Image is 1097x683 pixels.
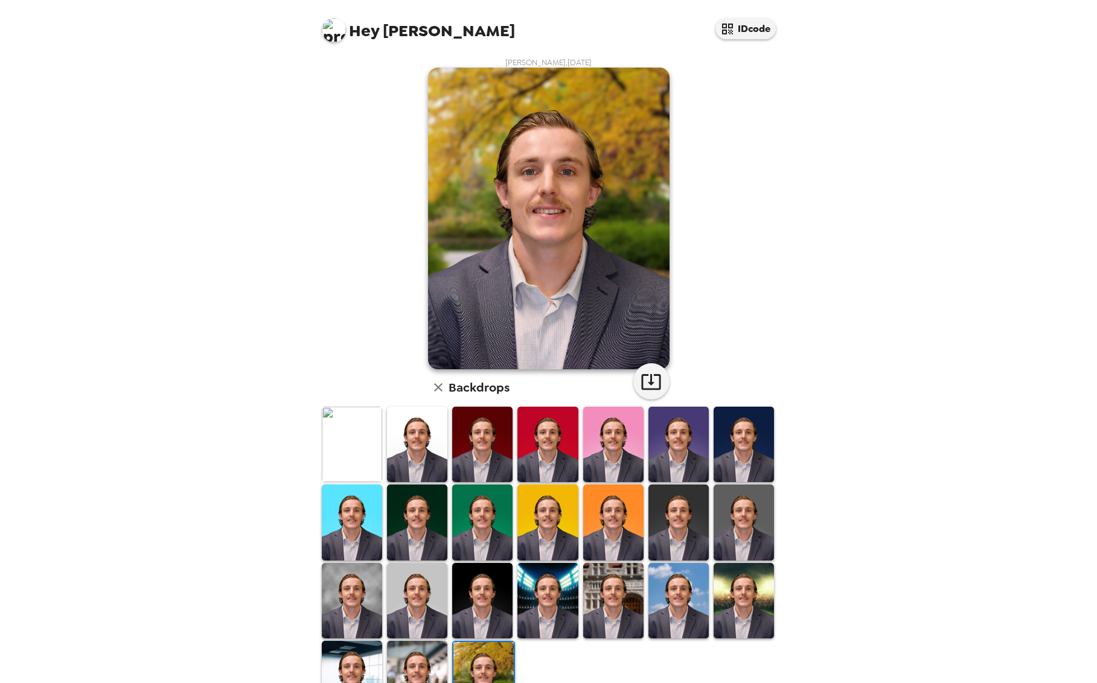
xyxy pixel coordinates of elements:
span: [PERSON_NAME] , [DATE] [505,57,592,68]
span: Hey [349,20,379,42]
img: profile pic [322,18,346,42]
img: Original [322,407,382,482]
img: user [428,68,670,369]
h6: Backdrops [449,378,510,397]
span: [PERSON_NAME] [322,12,515,39]
button: IDcode [715,18,776,39]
